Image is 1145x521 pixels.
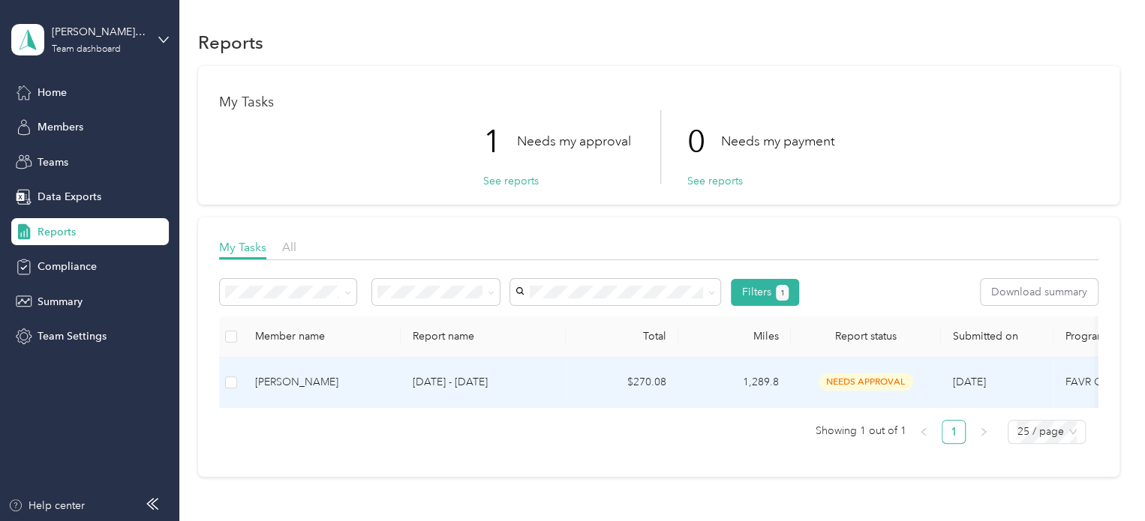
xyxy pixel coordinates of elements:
div: Page Size [1008,420,1086,444]
div: Team dashboard [52,45,121,54]
button: Filters1 [731,279,799,306]
td: 1,289.8 [678,358,791,408]
span: Team Settings [38,328,107,344]
a: 1 [942,421,965,443]
th: Submitted on [941,316,1053,358]
div: [PERSON_NAME][EMAIL_ADDRESS][PERSON_NAME][DOMAIN_NAME] [52,24,146,40]
button: Help center [8,498,85,514]
p: Needs my approval [517,132,631,151]
div: Total [578,330,666,343]
th: Report name [401,316,566,358]
span: My Tasks [219,240,266,254]
div: Miles [690,330,779,343]
button: Download summary [981,279,1098,305]
span: 25 / page [1017,421,1077,443]
span: Data Exports [38,189,101,205]
li: Previous Page [912,420,936,444]
th: Member name [243,316,401,358]
button: See reports [687,173,743,189]
button: See reports [483,173,539,189]
button: right [972,420,996,444]
span: Report status [803,330,929,343]
h1: Reports [198,34,263,50]
span: right [979,427,988,436]
span: Showing 1 out of 1 [815,420,906,442]
span: Reports [38,224,76,240]
span: Members [38,119,83,135]
h1: My Tasks [219,94,1098,110]
span: Home [38,85,67,100]
span: left [919,427,928,436]
li: Next Page [972,420,996,444]
span: 1 [780,286,785,300]
td: $270.08 [566,358,678,408]
li: 1 [942,420,966,444]
span: Compliance [38,259,97,274]
p: 0 [687,110,721,173]
iframe: Everlance-gr Chat Button Frame [1061,437,1145,521]
span: needs approval [819,373,913,391]
span: All [282,240,296,254]
div: [PERSON_NAME] [255,374,389,391]
p: [DATE] - [DATE] [413,374,554,391]
span: Summary [38,294,83,310]
p: 1 [483,110,517,173]
div: Member name [255,330,389,343]
button: 1 [776,285,789,301]
span: Teams [38,154,68,170]
span: [DATE] [953,376,986,388]
button: left [912,420,936,444]
p: Needs my payment [721,132,834,151]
